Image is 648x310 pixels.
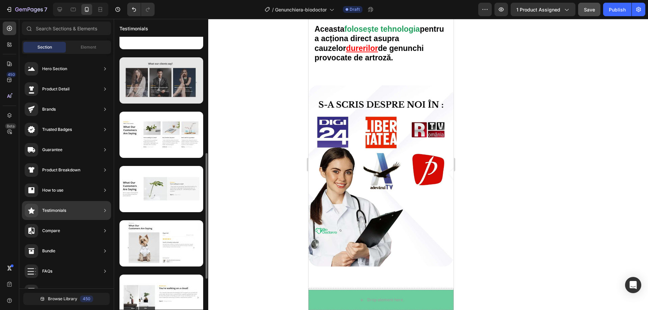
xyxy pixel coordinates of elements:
span: Browse Library [48,296,77,302]
span: / [272,6,274,13]
span: Draft [350,6,360,12]
span: Section [37,44,52,50]
div: Product Breakdown [42,167,80,173]
input: Search Sections & Elements [22,22,111,35]
button: Browse Library450 [23,293,110,305]
div: Brands [42,106,56,113]
p: 7 [44,5,47,13]
span: Genunchiera-biodoctor [275,6,327,13]
div: Open Intercom Messenger [625,277,641,293]
div: Trusted Badges [42,126,72,133]
div: Undo/Redo [127,3,155,16]
span: Element [81,44,96,50]
div: 450 [80,295,93,302]
div: FAQs [42,268,52,275]
div: Social Proof [42,288,66,295]
span: Save [584,7,595,12]
button: 1 product assigned [511,3,575,16]
div: Compare [42,227,60,234]
div: Guarantee [42,146,62,153]
div: Testimonials [42,207,66,214]
div: Bundle [42,248,55,254]
div: 450 [6,72,16,77]
div: Hero Section [42,65,67,72]
div: Product Detail [42,86,70,92]
div: Publish [609,6,626,13]
iframe: Design area [308,19,454,310]
button: Publish [603,3,631,16]
button: Save [578,3,600,16]
div: Beta [5,123,16,129]
button: 7 [3,3,50,16]
div: How to use [42,187,63,194]
span: 1 product assigned [516,6,560,13]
